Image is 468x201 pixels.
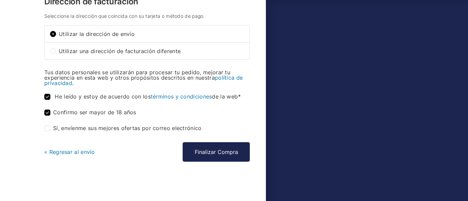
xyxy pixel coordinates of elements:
span: He leído y estoy de acuerdo con los de la web [55,93,241,100]
a: « Regresar al envío [44,149,95,155]
input: Confirmo ser mayor de 18 años [44,110,50,116]
a: política de privacidad [44,74,243,86]
span: Utilizar una dirección de facturación diferente [59,48,244,54]
span: Utilizar la dirección de envío [59,31,244,37]
label: Confirmo ser mayor de 18 años [44,110,136,116]
input: He leído y estoy de acuerdo con lostérminos y condicionesde la web [44,94,50,100]
h4: Seleccione la dirección que coincida con su tarjeta o método de pago. [44,14,250,18]
a: términos y condiciones [151,93,212,100]
button: Finalizar Compra [183,142,250,162]
input: Sí, envíenme sus mejores ofertas por correo electrónico [44,125,50,131]
p: Tus datos personales se utilizarán para procesar tu pedido, mejorar tu experiencia en esta web y ... [44,70,250,86]
label: Sí, envíenme sus mejores ofertas por correo electrónico [44,125,202,131]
